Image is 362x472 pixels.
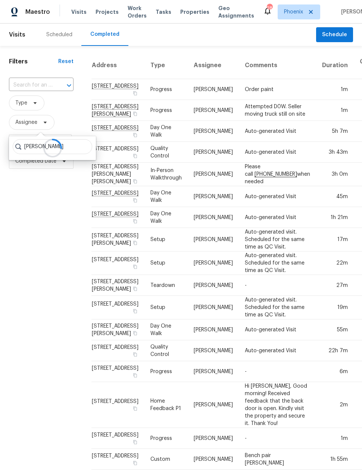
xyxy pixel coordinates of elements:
[188,228,239,251] td: [PERSON_NAME]
[132,178,138,185] button: Copy Address
[132,90,138,97] button: Copy Address
[239,186,316,207] td: Auto-generated Visit
[316,382,354,428] td: 2m
[239,142,316,163] td: Auto-generated Visit
[239,251,316,275] td: Auto-generated visit. Scheduled for the same time as QC Visit.
[91,382,144,428] td: [STREET_ADDRESS]
[316,79,354,100] td: 1m
[316,100,354,121] td: 1m
[316,27,353,43] button: Schedule
[156,9,171,15] span: Tasks
[316,296,354,319] td: 19m
[188,251,239,275] td: [PERSON_NAME]
[144,319,188,340] td: Day One Walk
[239,428,316,449] td: -
[132,460,138,466] button: Copy Address
[91,228,144,251] td: [STREET_ADDRESS][PERSON_NAME]
[144,228,188,251] td: Setup
[316,449,354,470] td: 1h 55m
[64,80,74,91] button: Open
[316,121,354,142] td: 5h 7m
[239,52,316,79] th: Comments
[316,361,354,382] td: 6m
[316,186,354,207] td: 45m
[132,285,138,292] button: Copy Address
[239,382,316,428] td: Hi [PERSON_NAME], Good morning! Received feedback that the back door is open. Kindly visit the pr...
[239,340,316,361] td: Auto-generated Visit
[132,330,138,337] button: Copy Address
[188,361,239,382] td: [PERSON_NAME]
[132,405,138,412] button: Copy Address
[144,121,188,142] td: Day One Walk
[144,275,188,296] td: Teardown
[91,163,144,186] td: [STREET_ADDRESS][PERSON_NAME][PERSON_NAME]
[96,8,119,16] span: Projects
[91,361,144,382] td: [STREET_ADDRESS]
[46,31,72,38] div: Scheduled
[188,296,239,319] td: [PERSON_NAME]
[144,428,188,449] td: Progress
[91,340,144,361] td: [STREET_ADDRESS]
[188,121,239,142] td: [PERSON_NAME]
[316,207,354,228] td: 1h 21m
[144,449,188,470] td: Custom
[144,52,188,79] th: Type
[239,361,316,382] td: -
[188,142,239,163] td: [PERSON_NAME]
[144,382,188,428] td: Home Feedback P1
[132,197,138,204] button: Copy Address
[188,340,239,361] td: [PERSON_NAME]
[316,275,354,296] td: 27m
[91,142,144,163] td: [STREET_ADDRESS]
[239,275,316,296] td: -
[25,8,50,16] span: Maestro
[144,296,188,319] td: Setup
[9,79,53,91] input: Search for an address...
[322,30,347,40] span: Schedule
[132,308,138,315] button: Copy Address
[144,163,188,186] td: In-Person Walkthrough
[132,132,138,138] button: Copy Address
[132,240,138,246] button: Copy Address
[218,4,254,19] span: Geo Assignments
[9,58,58,65] h1: Filters
[91,319,144,340] td: [STREET_ADDRESS][PERSON_NAME]
[316,340,354,361] td: 22h 7m
[188,207,239,228] td: [PERSON_NAME]
[91,251,144,275] td: [STREET_ADDRESS]
[15,157,56,165] span: Completed Date
[239,121,316,142] td: Auto-generated Visit
[316,142,354,163] td: 3h 43m
[180,8,209,16] span: Properties
[239,296,316,319] td: Auto-generated visit. Scheduled for the same time as QC Visit.
[188,449,239,470] td: [PERSON_NAME]
[132,110,138,117] button: Copy Address
[239,163,316,186] td: Please call when needed
[239,207,316,228] td: Auto-generated Visit
[132,372,138,379] button: Copy Address
[91,52,144,79] th: Address
[144,142,188,163] td: Quality Control
[144,186,188,207] td: Day One Walk
[144,100,188,121] td: Progress
[71,8,87,16] span: Visits
[188,275,239,296] td: [PERSON_NAME]
[91,449,144,470] td: [STREET_ADDRESS]
[9,26,25,43] span: Visits
[90,31,119,38] div: Completed
[132,439,138,446] button: Copy Address
[132,153,138,159] button: Copy Address
[144,251,188,275] td: Setup
[188,163,239,186] td: [PERSON_NAME]
[15,99,27,107] span: Type
[91,275,144,296] td: [STREET_ADDRESS][PERSON_NAME]
[239,100,316,121] td: Attempted D0W. Seller moving truck still on site
[91,296,144,319] td: [STREET_ADDRESS]
[132,218,138,225] button: Copy Address
[267,4,272,12] div: 28
[239,449,316,470] td: Bench pair [PERSON_NAME]
[188,186,239,207] td: [PERSON_NAME]
[188,79,239,100] td: [PERSON_NAME]
[188,100,239,121] td: [PERSON_NAME]
[144,340,188,361] td: Quality Control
